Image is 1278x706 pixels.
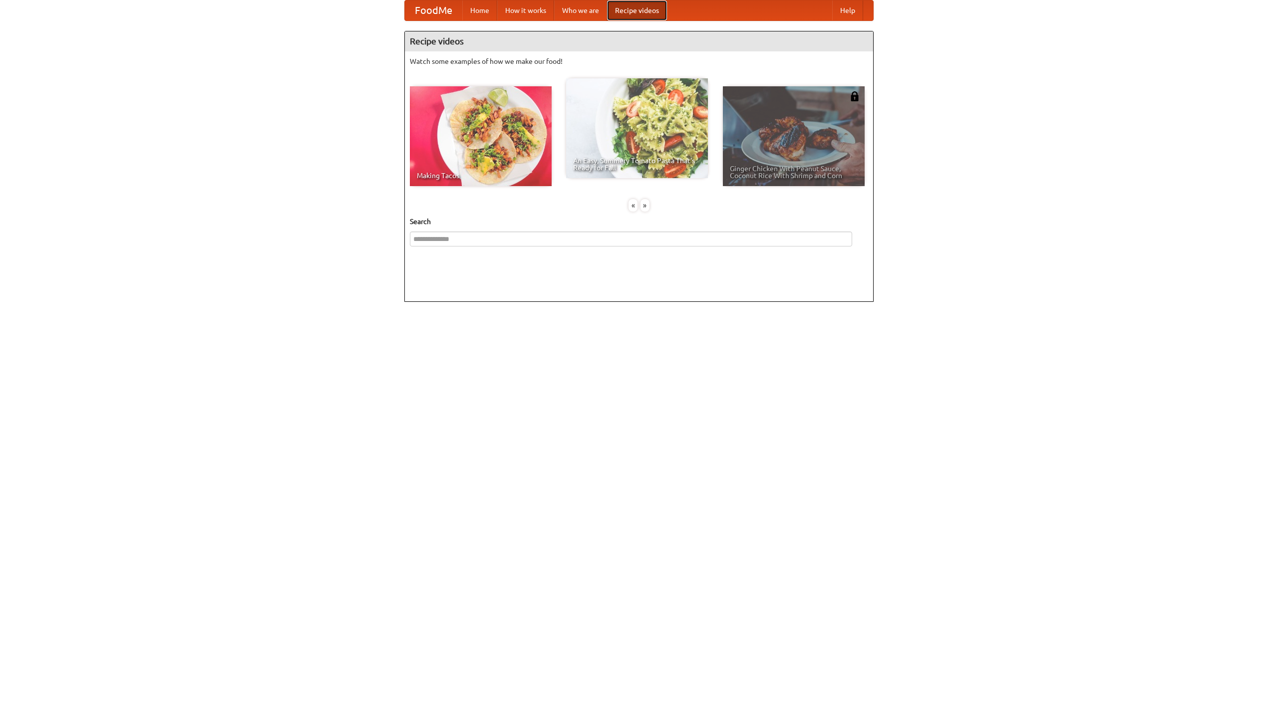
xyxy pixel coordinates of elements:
a: Recipe videos [607,0,667,20]
a: Who we are [554,0,607,20]
div: » [640,199,649,212]
a: Home [462,0,497,20]
a: How it works [497,0,554,20]
a: An Easy, Summery Tomato Pasta That's Ready for Fall [566,78,708,178]
span: An Easy, Summery Tomato Pasta That's Ready for Fall [573,157,701,171]
h4: Recipe videos [405,31,873,51]
img: 483408.png [850,91,860,101]
div: « [629,199,638,212]
p: Watch some examples of how we make our food! [410,56,868,66]
a: Help [832,0,863,20]
h5: Search [410,217,868,227]
span: Making Tacos [417,172,545,179]
a: FoodMe [405,0,462,20]
a: Making Tacos [410,86,552,186]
